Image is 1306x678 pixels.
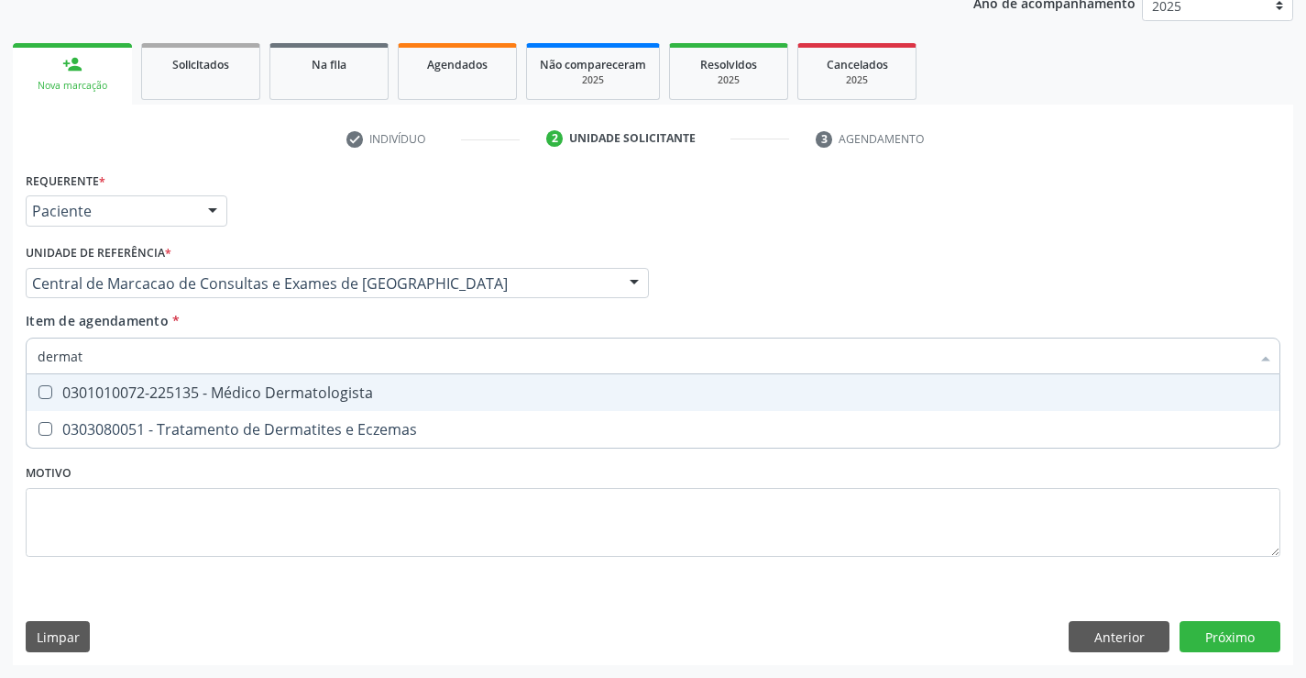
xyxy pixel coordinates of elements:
span: Solicitados [172,57,229,72]
input: Buscar por procedimentos [38,338,1250,374]
label: Requerente [26,167,105,195]
button: Limpar [26,621,90,652]
label: Motivo [26,460,71,488]
span: Agendados [427,57,488,72]
span: Item de agendamento [26,312,169,329]
span: Cancelados [827,57,888,72]
div: 0303080051 - Tratamento de Dermatites e Eczemas [38,422,1268,437]
span: Na fila [312,57,346,72]
div: 2025 [811,73,903,87]
span: Paciente [32,202,190,220]
div: Nova marcação [26,79,119,93]
div: person_add [62,54,82,74]
span: Resolvidos [700,57,757,72]
div: Unidade solicitante [569,130,696,147]
label: Unidade de referência [26,239,171,268]
div: 2025 [540,73,646,87]
span: Não compareceram [540,57,646,72]
div: 2025 [683,73,774,87]
div: 0301010072-225135 - Médico Dermatologista [38,385,1268,400]
span: Central de Marcacao de Consultas e Exames de [GEOGRAPHIC_DATA] [32,274,611,293]
div: 2 [546,130,563,147]
button: Anterior [1069,621,1169,652]
button: Próximo [1180,621,1280,652]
